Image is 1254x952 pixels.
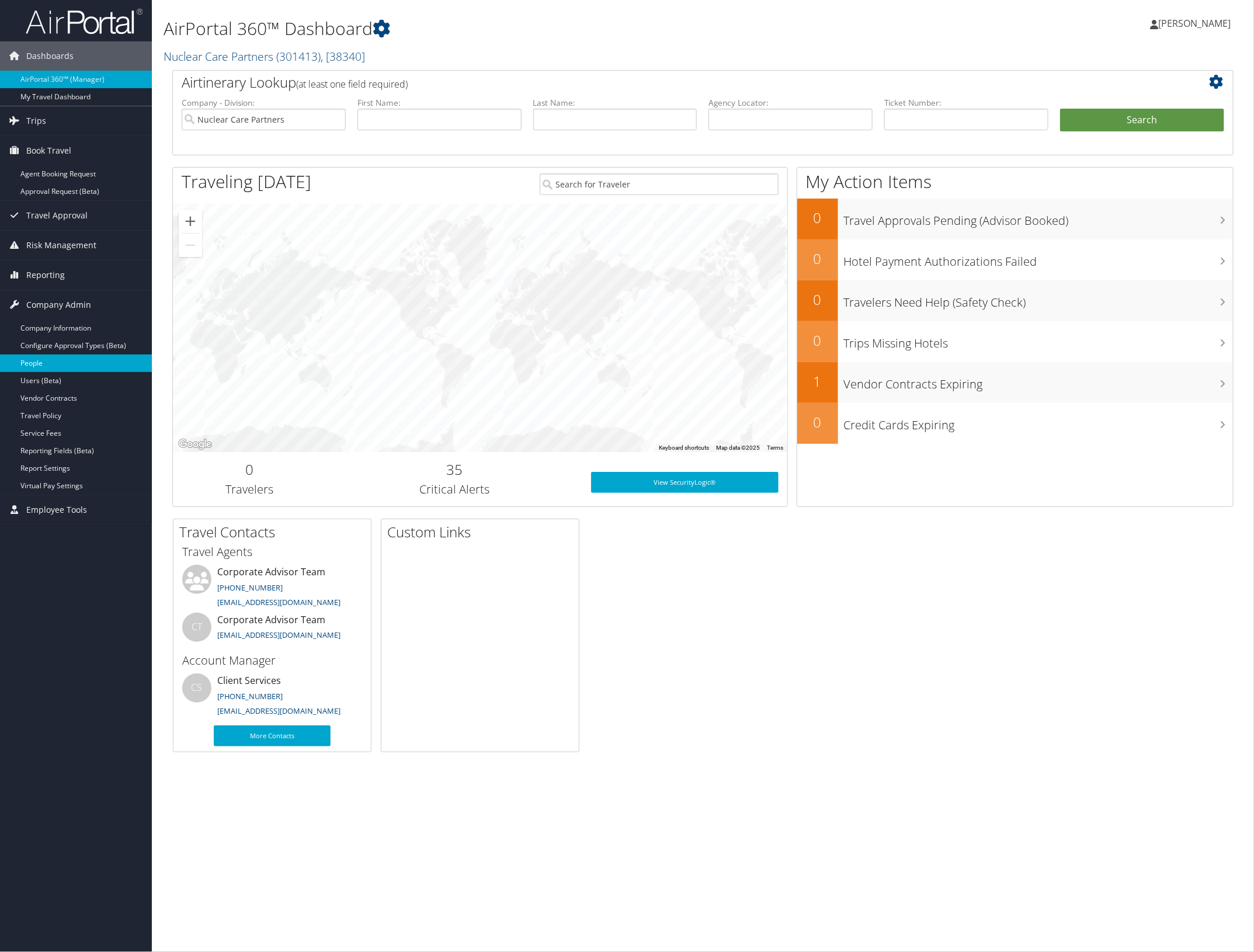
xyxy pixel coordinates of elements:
span: Company Admin [26,290,91,319]
h2: 0 [797,290,838,310]
span: Risk Management [26,231,96,260]
a: [EMAIL_ADDRESS][DOMAIN_NAME] [217,597,341,607]
h2: 1 [797,371,838,391]
a: Open this area in Google Maps (opens a new window) [176,437,214,452]
h2: 0 [797,249,838,269]
label: Ticket Number: [884,97,1048,109]
span: Reporting [26,260,65,290]
a: [EMAIL_ADDRESS][DOMAIN_NAME] [217,630,341,640]
span: Map data ©2025 [717,444,760,451]
h3: Travelers Need Help (Safety Check) [844,289,1233,311]
h1: AirPortal 360™ Dashboard [164,16,883,41]
span: Trips [26,106,46,135]
h2: 0 [182,460,318,480]
button: Zoom in [179,210,202,233]
h3: Travel Agents [182,544,362,560]
label: Agency Locator: [708,97,873,109]
label: Last Name: [533,97,697,109]
a: 1Vendor Contracts Expiring [797,362,1233,403]
span: [PERSON_NAME] [1158,17,1231,30]
a: [PHONE_NUMBER] [217,691,283,701]
div: CS [182,673,211,703]
h3: Account Manager [182,652,362,669]
label: Company - Division: [182,97,346,109]
h2: Custom Links [387,522,579,542]
li: Client Services [176,673,368,721]
input: Search for Traveler [540,173,778,195]
a: 0Travel Approvals Pending (Advisor Booked) [797,199,1233,239]
h3: Travelers [182,481,318,498]
label: First Name: [357,97,522,109]
a: Nuclear Care Partners [164,48,365,64]
span: Dashboards [26,41,74,71]
h3: Travel Approvals Pending (Advisor Booked) [844,207,1233,229]
h3: Vendor Contracts Expiring [844,370,1233,392]
button: Search [1060,109,1224,132]
span: Book Travel [26,136,71,165]
li: Corporate Advisor Team [176,613,368,651]
a: 0Credit Cards Expiring [797,403,1233,444]
h2: 35 [335,460,574,480]
span: Travel Approval [26,201,88,230]
h2: Travel Contacts [179,522,371,542]
h1: My Action Items [797,169,1233,194]
button: Keyboard shortcuts [659,444,710,452]
h2: Airtinerary Lookup [182,72,1136,92]
span: , [ 38340 ] [321,48,365,64]
button: Zoom out [179,234,202,257]
a: [PERSON_NAME] [1150,6,1242,41]
a: More Contacts [214,725,331,746]
h3: Trips Missing Hotels [844,329,1233,352]
a: 0Hotel Payment Authorizations Failed [797,239,1233,280]
a: [EMAIL_ADDRESS][DOMAIN_NAME] [217,706,341,716]
h2: 0 [797,412,838,432]
span: (at least one field required) [296,78,408,91]
h3: Hotel Payment Authorizations Failed [844,248,1233,270]
h2: 0 [797,331,838,350]
h3: Critical Alerts [335,481,574,498]
a: Terms (opens in new tab) [767,444,784,451]
a: 0Trips Missing Hotels [797,321,1233,362]
h2: 0 [797,208,838,228]
div: CT [182,613,211,642]
span: Employee Tools [26,495,87,524]
span: ( 301413 ) [276,48,321,64]
a: 0Travelers Need Help (Safety Check) [797,280,1233,321]
img: Google [176,437,214,452]
h3: Credit Cards Expiring [844,411,1233,433]
li: Corporate Advisor Team [176,565,368,613]
h1: Traveling [DATE] [182,169,311,194]
img: airportal-logo.png [26,8,143,35]
a: View SecurityLogic® [591,472,779,493]
a: [PHONE_NUMBER] [217,582,283,593]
